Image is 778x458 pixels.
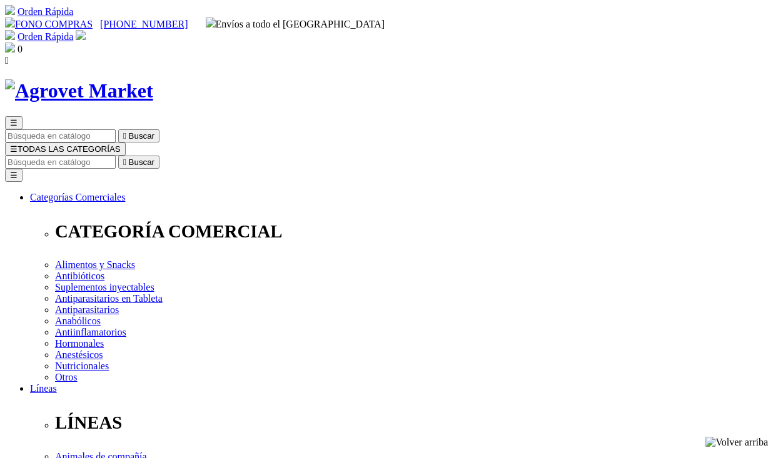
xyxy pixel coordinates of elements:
[123,157,126,167] i: 
[5,142,126,156] button: ☰TODAS LAS CATEGORÍAS
[5,17,15,27] img: phone.svg
[5,55,9,66] i: 
[18,44,23,54] span: 0
[55,221,773,242] p: CATEGORÍA COMERCIAL
[5,19,93,29] a: FONO COMPRAS
[206,19,385,29] span: Envíos a todo el [GEOGRAPHIC_DATA]
[5,42,15,52] img: shopping-bag.svg
[129,157,154,167] span: Buscar
[5,129,116,142] input: Buscar
[55,349,103,360] a: Anestésicos
[5,5,15,15] img: shopping-cart.svg
[55,412,773,433] p: LÍNEAS
[76,30,86,40] img: user.svg
[10,118,18,127] span: ☰
[206,17,216,27] img: delivery-truck.svg
[30,192,125,202] a: Categorías Comerciales
[5,156,116,169] input: Buscar
[55,282,154,292] a: Suplementos inyectables
[5,169,23,182] button: ☰
[129,131,154,141] span: Buscar
[55,259,135,270] a: Alimentos y Snacks
[55,338,104,349] a: Hormonales
[55,361,109,371] a: Nutricionales
[5,30,15,40] img: shopping-cart.svg
[55,316,101,326] a: Anabólicos
[55,327,126,337] a: Antiinflamatorios
[118,129,159,142] button:  Buscar
[76,31,86,42] a: Acceda a su cuenta de cliente
[55,271,104,281] a: Antibióticos
[18,31,73,42] a: Orden Rápida
[55,372,78,382] a: Otros
[10,144,18,154] span: ☰
[18,6,73,17] a: Orden Rápida
[5,79,153,102] img: Agrovet Market
[118,156,159,169] button:  Buscar
[55,293,163,304] a: Antiparasitarios en Tableta
[5,116,23,129] button: ☰
[123,131,126,141] i: 
[30,383,57,394] a: Líneas
[55,304,119,315] a: Antiparasitarios
[705,437,768,448] img: Volver arriba
[100,19,188,29] a: [PHONE_NUMBER]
